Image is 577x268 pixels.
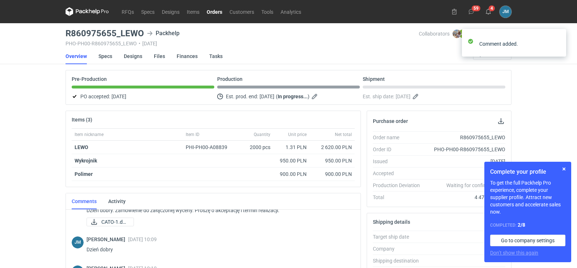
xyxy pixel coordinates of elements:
span: • [139,41,140,46]
img: Michał Palasek [452,29,461,38]
div: Est. prod. end: [217,92,360,101]
div: Total [373,194,426,201]
a: Files [154,48,165,64]
div: Comment added. [479,40,555,48]
strong: 2 / 8 [518,222,525,228]
p: Production [217,76,243,82]
a: Comments [72,193,97,209]
span: [DATE] [396,92,410,101]
a: Activity [108,193,126,209]
div: 1.31 PLN [276,144,307,151]
div: Production Deviation [373,182,426,189]
button: Edit estimated production end date [311,92,320,101]
div: 2 620.00 PLN [312,144,352,151]
button: 4 [483,6,494,17]
p: Dzień dobry [87,245,349,254]
div: Completed: [490,221,565,229]
span: Quantity [254,132,270,137]
span: Item ID [186,132,199,137]
a: LEWO [75,144,88,150]
em: ( [276,94,278,99]
div: Joanna Myślak [500,6,511,18]
div: PO accepted: [72,92,214,101]
div: 2000 pcs [237,141,273,154]
svg: Packhelp Pro [66,7,109,16]
div: PHO-PH00-R860975655_LEWO [DATE] [66,41,419,46]
h2: Purchase order [373,118,408,124]
span: Item nickname [75,132,104,137]
span: [DATE] [111,92,126,101]
em: Waiting for confirmation... [446,182,505,189]
div: Shipping destination [373,257,426,264]
button: 59 [466,6,477,17]
div: Order ID [373,146,426,153]
div: [DATE] [426,158,505,165]
button: Edit estimated shipping date [412,92,421,101]
span: [DATE] 10:09 [128,236,157,242]
a: Designs [158,7,183,16]
span: Collaborators [419,31,450,37]
h1: Complete your profile [490,168,565,176]
div: 950.00 PLN [312,157,352,164]
p: To get the full Packhelp Pro experience, complete your supplier profile. Attract new customers an... [490,179,565,215]
div: Est. ship date: [363,92,505,101]
strong: In progress... [278,94,308,99]
div: Packhelp [426,245,505,252]
a: Tools [258,7,277,16]
div: Order name [373,134,426,141]
a: Overview [66,48,87,64]
div: Issued [373,158,426,165]
span: [PERSON_NAME] [87,236,128,242]
button: Skip for now [560,165,568,173]
span: [DATE] [260,92,274,101]
figcaption: JM [72,236,84,248]
div: 900.00 PLN [276,170,307,178]
a: Items [183,7,203,16]
button: Download PO [497,117,505,125]
button: Don’t show this again [490,249,538,256]
div: 950.00 PLN [276,157,307,164]
a: CATO-1.docx [87,218,134,226]
span: CATO-1.docx [101,218,128,226]
div: 4 470.00 PLN [426,194,505,201]
button: close [555,40,560,48]
span: Unit price [288,132,307,137]
span: Net total [335,132,352,137]
h2: Shipping details [373,219,410,225]
div: Target ship date [373,233,426,240]
div: Joanna Myślak [72,236,84,248]
div: Accepted [373,170,426,177]
a: Designs [124,48,142,64]
div: Packhelp [147,29,180,38]
h3: R860975655_LEWO [66,29,144,38]
strong: Wykrojnik [75,158,97,164]
a: Tasks [209,48,223,64]
a: RFQs [118,7,138,16]
div: PHO-PH00-R860975655_LEWO [426,146,505,153]
strong: Polimer [75,171,93,177]
a: Orders [203,7,226,16]
a: Go to company settings [490,235,565,246]
h2: Items (3) [72,117,92,123]
p: Pre-Production [72,76,107,82]
a: Finances [177,48,198,64]
a: Analytics [277,7,305,16]
p: Shipment [363,76,385,82]
em: ) [308,94,309,99]
div: R860975655_LEWO [426,134,505,141]
a: Specs [138,7,158,16]
button: JM [500,6,511,18]
p: Dzień dobry. Zamówienie do załączonej wyceny. Proszę o akceptację i termin realizacji. [87,206,349,215]
div: PHI-PH00-A08839 [186,144,234,151]
div: Company [373,245,426,252]
a: Customers [226,7,258,16]
div: [DATE] [426,170,505,177]
a: Specs [98,48,112,64]
div: 900.00 PLN [312,170,352,178]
